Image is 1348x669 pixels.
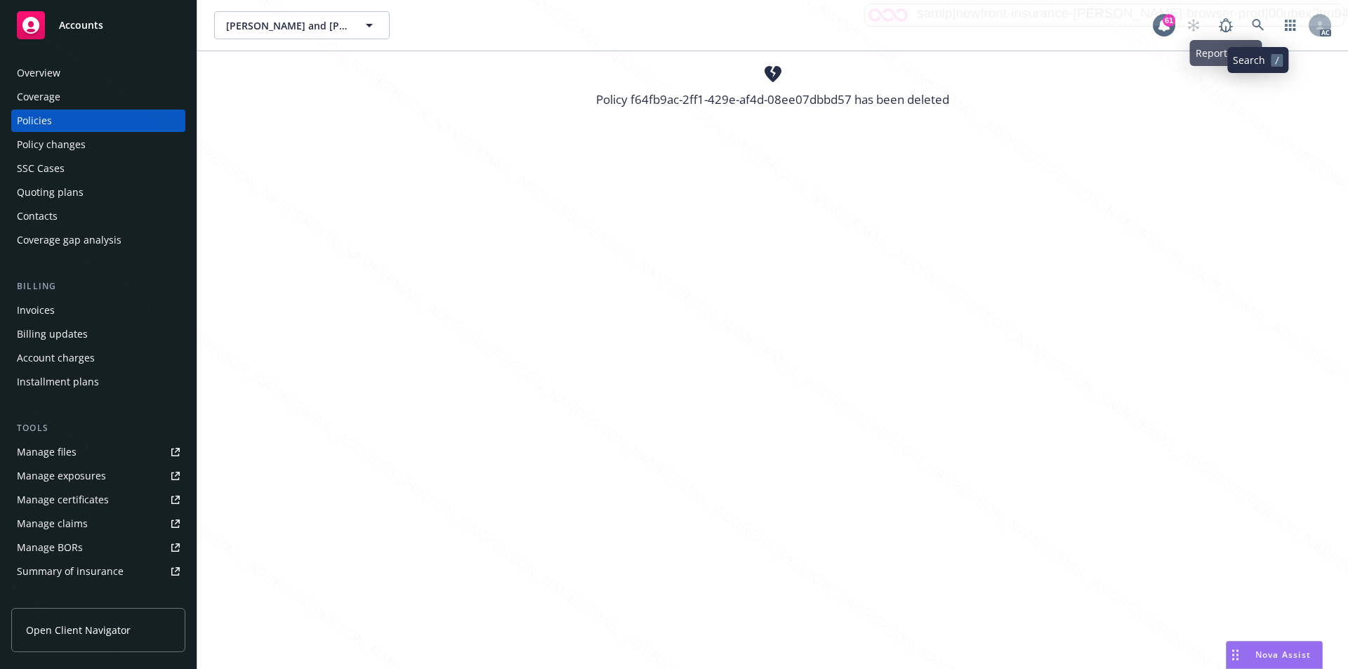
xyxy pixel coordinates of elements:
[17,536,83,559] div: Manage BORs
[17,371,99,393] div: Installment plans
[11,465,185,487] a: Manage exposures
[11,157,185,180] a: SSC Cases
[1244,11,1272,39] a: Search
[17,181,84,204] div: Quoting plans
[17,347,95,369] div: Account charges
[1226,641,1323,669] button: Nova Assist
[11,441,185,463] a: Manage files
[17,299,55,322] div: Invoices
[11,133,185,156] a: Policy changes
[11,323,185,345] a: Billing updates
[17,205,58,227] div: Contacts
[11,181,185,204] a: Quoting plans
[17,489,109,511] div: Manage certificates
[11,371,185,393] a: Installment plans
[17,157,65,180] div: SSC Cases
[11,110,185,132] a: Policies
[17,512,88,535] div: Manage claims
[11,347,185,369] a: Account charges
[11,279,185,293] div: Billing
[17,110,52,132] div: Policies
[11,6,185,45] a: Accounts
[1255,649,1311,661] span: Nova Assist
[26,623,131,637] span: Open Client Navigator
[11,299,185,322] a: Invoices
[17,441,77,463] div: Manage files
[11,62,185,84] a: Overview
[596,91,949,109] div: Policy f64fb9ac-2ff1-429e-af4d-08ee07dbbd57 has been deleted
[1212,11,1240,39] a: Report a Bug
[11,86,185,108] a: Coverage
[214,11,390,39] button: [PERSON_NAME] and [PERSON_NAME]
[17,133,86,156] div: Policy changes
[17,229,121,251] div: Coverage gap analysis
[17,62,60,84] div: Overview
[226,18,348,33] span: [PERSON_NAME] and [PERSON_NAME]
[1179,11,1208,39] a: Start snowing
[11,489,185,511] a: Manage certificates
[11,536,185,559] a: Manage BORs
[59,20,103,31] span: Accounts
[11,205,185,227] a: Contacts
[11,229,185,251] a: Coverage gap analysis
[1276,11,1304,39] a: Switch app
[11,512,185,535] a: Manage claims
[1163,14,1175,27] div: 61
[1227,642,1244,668] div: Drag to move
[17,465,106,487] div: Manage exposures
[17,560,124,583] div: Summary of insurance
[11,560,185,583] a: Summary of insurance
[17,323,88,345] div: Billing updates
[11,421,185,435] div: Tools
[17,86,60,108] div: Coverage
